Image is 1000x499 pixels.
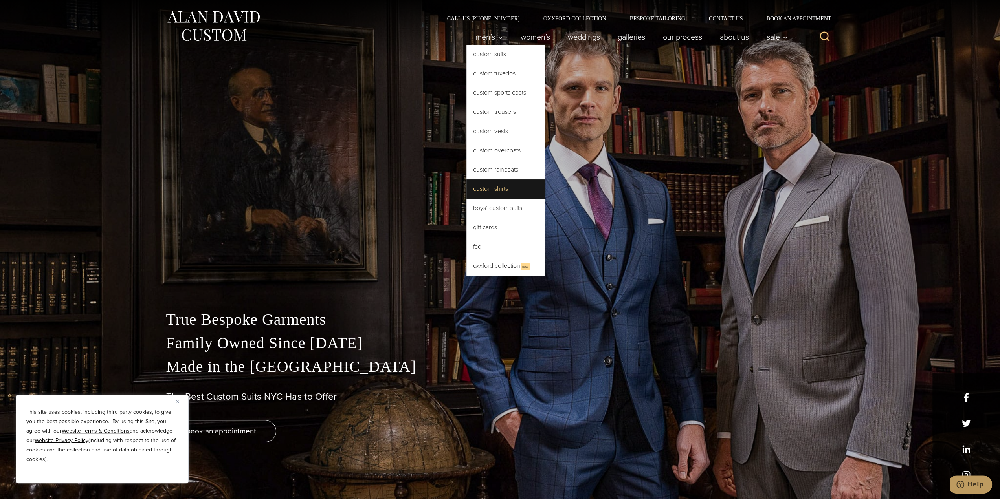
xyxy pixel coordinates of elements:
[466,83,545,102] a: Custom Sports Coats
[962,471,971,479] a: instagram
[815,27,834,46] button: View Search Form
[466,45,545,64] a: Custom Suits
[466,29,512,45] button: Men’s sub menu toggle
[950,475,992,495] iframe: Opens a widget where you can chat to one of our agents
[962,393,971,402] a: facebook
[466,29,792,45] nav: Primary Navigation
[176,397,185,406] button: Close
[754,16,834,21] a: Book an Appointment
[466,141,545,160] a: Custom Overcoats
[26,408,178,464] p: This site uses cookies, including third party cookies, to give you the best possible experience. ...
[435,16,532,21] a: Call Us [PHONE_NUMBER]
[466,218,545,237] a: Gift Cards
[466,256,545,276] a: Oxxford CollectionNew
[466,102,545,121] a: Custom Trousers
[758,29,792,45] button: Sale sub menu toggle
[697,16,755,21] a: Contact Us
[559,29,609,45] a: weddings
[466,122,545,141] a: Custom Vests
[521,263,530,270] span: New
[435,16,834,21] nav: Secondary Navigation
[35,436,88,444] a: Website Privacy Policy
[512,29,559,45] a: Women’s
[62,427,130,435] a: Website Terms & Conditions
[466,179,545,198] a: Custom Shirts
[186,425,256,437] span: book an appointment
[962,419,971,428] a: x/twitter
[166,308,834,378] p: True Bespoke Garments Family Owned Since [DATE] Made in the [GEOGRAPHIC_DATA]
[166,420,276,442] a: book an appointment
[466,237,545,256] a: FAQ
[654,29,711,45] a: Our Process
[531,16,618,21] a: Oxxford Collection
[466,199,545,218] a: Boys’ Custom Suits
[176,400,179,403] img: Close
[466,64,545,83] a: Custom Tuxedos
[711,29,758,45] a: About Us
[609,29,654,45] a: Galleries
[962,445,971,453] a: linkedin
[166,391,834,402] h1: The Best Custom Suits NYC Has to Offer
[166,9,261,44] img: Alan David Custom
[618,16,697,21] a: Bespoke Tailoring
[466,160,545,179] a: Custom Raincoats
